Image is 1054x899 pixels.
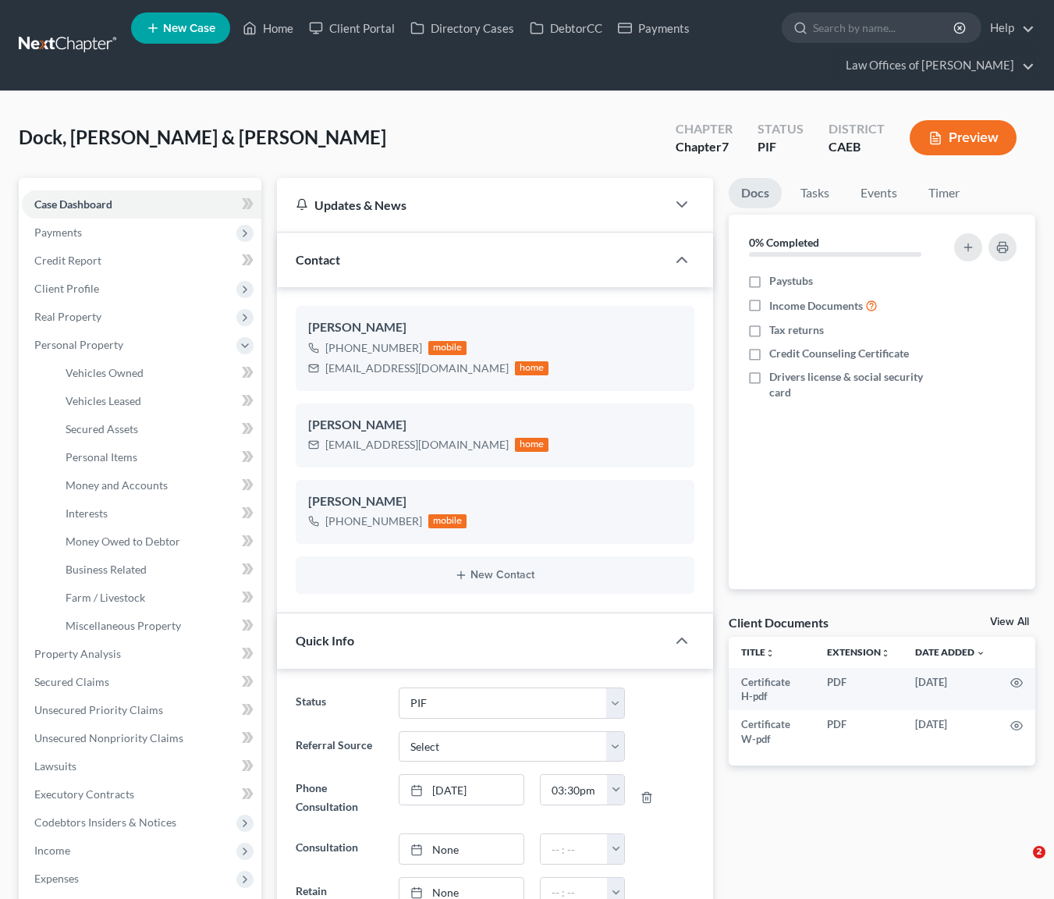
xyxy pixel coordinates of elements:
a: Client Portal [301,14,403,42]
span: Client Profile [34,282,99,295]
span: Income [34,844,70,857]
span: Miscellaneous Property [66,619,181,632]
div: CAEB [829,138,885,156]
span: Dock, [PERSON_NAME] & [PERSON_NAME] [19,126,386,148]
a: Unsecured Priority Claims [22,696,261,724]
i: unfold_more [881,648,890,658]
span: Contact [296,252,340,267]
td: Certificate H-pdf [729,668,814,711]
span: Unsecured Nonpriority Claims [34,731,183,744]
span: Income Documents [769,298,863,314]
input: Search by name... [813,13,956,42]
a: None [399,834,523,864]
div: Chapter [676,120,733,138]
a: Vehicles Owned [53,359,261,387]
span: Secured Claims [34,675,109,688]
div: [PERSON_NAME] [308,416,682,435]
span: Secured Assets [66,422,138,435]
div: District [829,120,885,138]
span: Payments [34,226,82,239]
input: -- : -- [541,834,608,864]
a: Business Related [53,556,261,584]
td: Certificate W-pdf [729,710,814,753]
a: View All [990,617,1029,627]
div: [PERSON_NAME] [308,492,682,511]
span: Money Owed to Debtor [66,535,180,548]
label: Status [288,688,392,719]
span: Money and Accounts [66,478,168,492]
span: Lawsuits [34,759,76,773]
a: Personal Items [53,443,261,471]
a: Extensionunfold_more [827,646,890,658]
div: Status [758,120,804,138]
a: Help [982,14,1034,42]
a: Timer [916,178,972,208]
a: Property Analysis [22,640,261,668]
div: mobile [428,514,467,528]
button: Preview [910,120,1017,155]
span: Personal Items [66,450,137,464]
span: Property Analysis [34,647,121,660]
a: Secured Assets [53,415,261,443]
td: [DATE] [903,710,998,753]
span: Real Property [34,310,101,323]
div: [PHONE_NUMBER] [325,340,422,356]
span: Credit Counseling Certificate [769,346,909,361]
input: -- : -- [541,775,608,805]
div: home [515,361,549,375]
label: Phone Consultation [288,774,392,821]
i: unfold_more [765,648,775,658]
div: Updates & News [296,197,648,213]
div: home [515,438,549,452]
a: Events [848,178,910,208]
span: 2 [1033,846,1045,858]
a: Case Dashboard [22,190,261,219]
div: [EMAIL_ADDRESS][DOMAIN_NAME] [325,437,509,453]
strong: 0% Completed [749,236,819,249]
div: mobile [428,341,467,355]
label: Referral Source [288,731,392,762]
span: Farm / Livestock [66,591,145,604]
div: Chapter [676,138,733,156]
a: Lawsuits [22,752,261,780]
a: Law Offices of [PERSON_NAME] [838,52,1034,80]
a: Docs [729,178,782,208]
span: Vehicles Owned [66,366,144,379]
div: Client Documents [729,614,829,631]
span: Paystubs [769,273,813,289]
a: Tasks [788,178,842,208]
a: Payments [610,14,697,42]
span: Quick Info [296,633,354,648]
label: Consultation [288,833,392,865]
span: Personal Property [34,338,123,351]
span: Unsecured Priority Claims [34,703,163,716]
td: PDF [814,668,903,711]
a: Miscellaneous Property [53,612,261,640]
a: Credit Report [22,247,261,275]
span: Drivers license & social security card [769,369,946,400]
a: Farm / Livestock [53,584,261,612]
a: Money Owed to Debtor [53,528,261,556]
i: expand_more [976,648,985,658]
a: Executory Contracts [22,780,261,808]
div: PIF [758,138,804,156]
span: Executory Contracts [34,787,134,801]
a: Interests [53,499,261,528]
span: Interests [66,506,108,520]
span: Credit Report [34,254,101,267]
div: [PERSON_NAME] [308,318,682,337]
button: New Contact [308,569,682,581]
span: Business Related [66,563,147,576]
a: Unsecured Nonpriority Claims [22,724,261,752]
a: Vehicles Leased [53,387,261,415]
td: PDF [814,710,903,753]
a: Home [235,14,301,42]
span: Case Dashboard [34,197,112,211]
a: DebtorCC [522,14,610,42]
span: Tax returns [769,322,824,338]
a: Date Added expand_more [915,646,985,658]
a: Money and Accounts [53,471,261,499]
a: Directory Cases [403,14,522,42]
a: Titleunfold_more [741,646,775,658]
span: New Case [163,23,215,34]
